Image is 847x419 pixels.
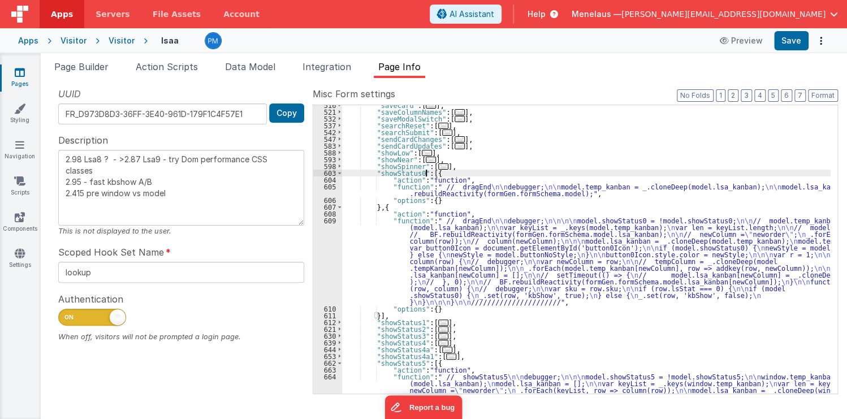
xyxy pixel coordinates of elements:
button: 3 [741,89,752,102]
span: ... [438,123,448,129]
button: 2 [728,89,738,102]
div: 630 [313,332,342,339]
span: Apps [51,8,73,20]
div: 611 [313,312,342,319]
span: ... [426,157,436,163]
span: ... [438,326,448,332]
span: Page Builder [54,61,109,72]
span: ... [446,353,456,360]
div: 598 [313,163,342,170]
div: 532 [313,115,342,122]
span: Page Info [378,61,421,72]
div: 547 [313,136,342,142]
span: ... [455,109,465,115]
span: ... [442,129,452,136]
h4: lsaa [161,36,179,45]
div: 516 [313,102,342,109]
button: 5 [768,89,779,102]
div: 662 [313,360,342,366]
span: Integration [302,61,351,72]
span: ... [422,150,432,156]
div: 608 [313,210,342,217]
div: 621 [313,326,342,332]
span: Authentication [58,292,123,306]
button: Preview [713,32,770,50]
div: Apps [18,35,38,46]
button: 6 [781,89,792,102]
div: 537 [313,122,342,129]
div: 521 [313,109,342,115]
span: Help [528,8,546,20]
button: No Folds [677,89,714,102]
iframe: Marker.io feedback button [385,395,463,419]
button: AI Assistant [430,5,502,24]
span: ... [455,116,465,122]
button: Options [813,33,829,49]
span: ... [426,102,436,109]
button: 4 [754,89,766,102]
span: Description [58,133,108,147]
div: 583 [313,142,342,149]
span: UUID [58,87,81,101]
span: ... [455,136,465,142]
div: 588 [313,149,342,156]
div: This is not displayed to the user. [58,226,304,236]
div: 603 [313,170,342,176]
button: Menelaus — [PERSON_NAME][EMAIL_ADDRESS][DOMAIN_NAME] [572,8,838,20]
button: 1 [716,89,725,102]
div: 610 [313,305,342,312]
span: Scoped Hook Set Name [58,245,164,259]
span: ... [438,163,448,170]
span: AI Assistant [450,8,494,20]
span: ... [438,333,448,339]
span: ... [455,143,465,149]
span: Data Model [225,61,275,72]
span: ... [442,347,452,353]
div: Visitor [109,35,135,46]
div: 612 [313,319,342,326]
div: 653 [313,353,342,360]
div: When off, visitors will not be prompted a login page. [58,331,304,342]
div: 607 [313,204,342,210]
div: 644 [313,346,342,353]
span: ... [438,319,448,326]
div: 605 [313,183,342,197]
span: Menelaus — [572,8,621,20]
div: 639 [313,339,342,346]
div: 609 [313,217,342,305]
div: 593 [313,156,342,163]
button: Copy [269,103,304,123]
span: Action Scripts [136,61,198,72]
div: 606 [313,197,342,204]
span: [PERSON_NAME][EMAIL_ADDRESS][DOMAIN_NAME] [621,8,826,20]
div: 663 [313,366,342,373]
button: Format [808,89,838,102]
span: Servers [96,8,129,20]
div: 604 [313,176,342,183]
span: Misc Form settings [313,87,395,101]
span: ... [438,340,448,346]
img: a12ed5ba5769bda9d2665f51d2850528 [205,33,221,49]
button: 7 [794,89,806,102]
span: File Assets [153,8,201,20]
button: Save [774,31,809,50]
div: Visitor [60,35,87,46]
div: 542 [313,129,342,136]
